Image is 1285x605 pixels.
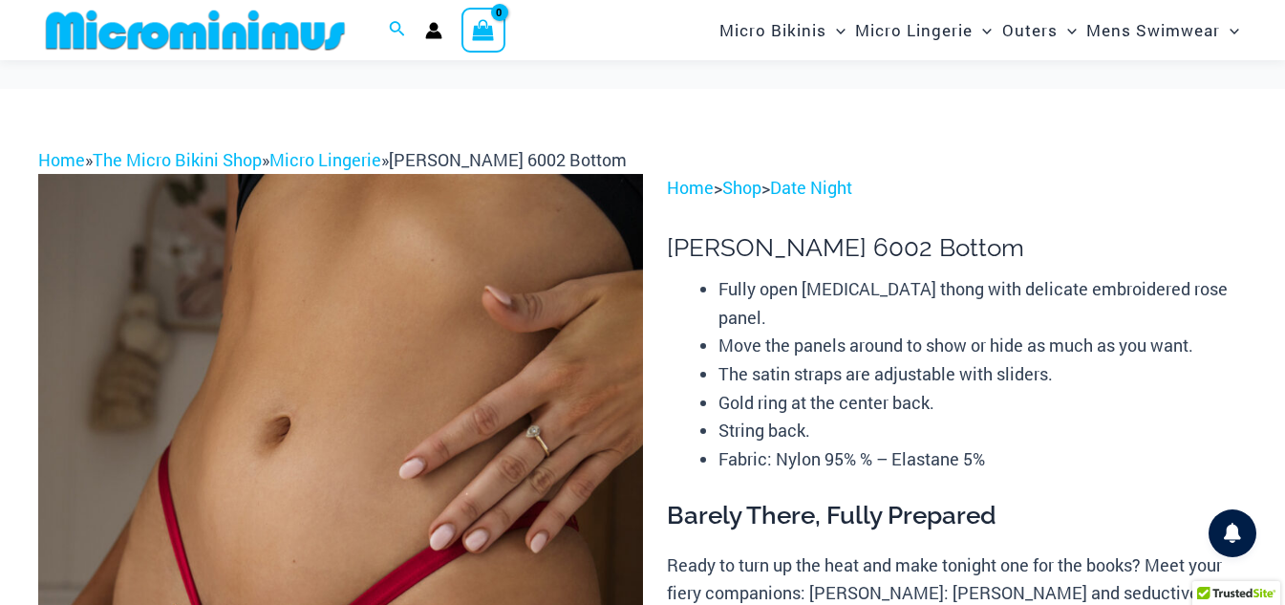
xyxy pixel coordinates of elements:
[389,148,627,171] span: [PERSON_NAME] 6002 Bottom
[667,500,1247,532] h3: Barely There, Fully Prepared
[715,6,850,54] a: Micro BikinisMenu ToggleMenu Toggle
[667,233,1247,263] h1: [PERSON_NAME] 6002 Bottom
[1220,6,1239,54] span: Menu Toggle
[770,176,852,199] a: Date Night
[1058,6,1077,54] span: Menu Toggle
[461,8,505,52] a: View Shopping Cart, empty
[38,148,85,171] a: Home
[667,176,714,199] a: Home
[973,6,992,54] span: Menu Toggle
[1086,6,1220,54] span: Mens Swimwear
[718,360,1247,389] li: The satin straps are adjustable with sliders.
[722,176,761,199] a: Shop
[667,174,1247,203] p: > >
[719,6,826,54] span: Micro Bikinis
[850,6,996,54] a: Micro LingerieMenu ToggleMenu Toggle
[718,275,1247,332] li: Fully open [MEDICAL_DATA] thong with delicate embroidered rose panel.
[1082,6,1244,54] a: Mens SwimwearMenu ToggleMenu Toggle
[718,417,1247,445] li: String back.
[425,22,442,39] a: Account icon link
[389,18,406,43] a: Search icon link
[1002,6,1058,54] span: Outers
[718,389,1247,418] li: Gold ring at the center back.
[93,148,262,171] a: The Micro Bikini Shop
[38,9,353,52] img: MM SHOP LOGO FLAT
[997,6,1082,54] a: OutersMenu ToggleMenu Toggle
[718,445,1247,474] li: Fabric: Nylon 95% % – Elastane 5%
[269,148,381,171] a: Micro Lingerie
[855,6,973,54] span: Micro Lingerie
[38,148,627,171] span: » » »
[718,332,1247,360] li: Move the panels around to show or hide as much as you want.
[826,6,846,54] span: Menu Toggle
[712,3,1247,57] nav: Site Navigation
